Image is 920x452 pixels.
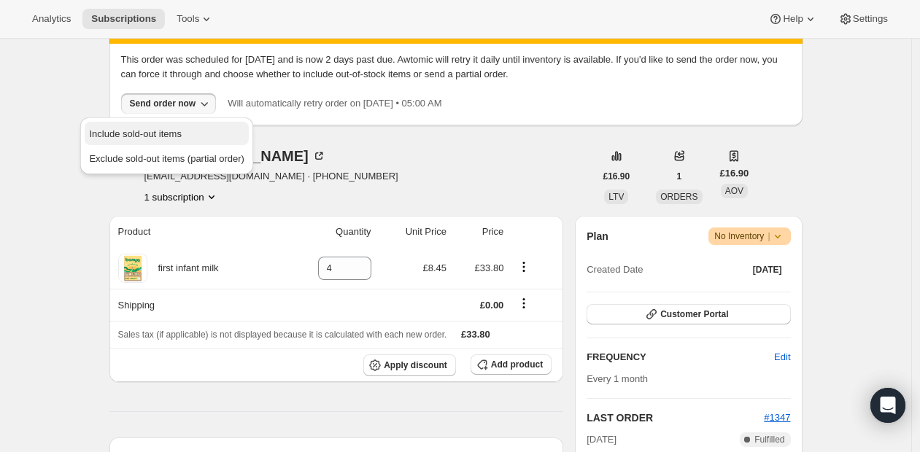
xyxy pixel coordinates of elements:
[714,229,784,243] span: No Inventory
[144,169,398,184] span: [EMAIL_ADDRESS][DOMAIN_NAME] · [PHONE_NUMBER]
[753,264,782,276] span: [DATE]
[121,52,791,82] p: This order was scheduled for [DATE] and is now 2 days past due. Awtomic will retry it daily until...
[660,308,728,320] span: Customer Portal
[774,350,790,365] span: Edit
[768,230,770,242] span: |
[461,329,490,340] span: £33.80
[89,128,181,139] span: Include sold-out items
[228,96,441,111] p: Will automatically retry order on [DATE] • 05:00 AM
[451,216,508,248] th: Price
[783,13,803,25] span: Help
[603,171,630,182] span: £16.90
[595,166,639,187] button: £16.90
[363,354,456,376] button: Apply discount
[121,93,217,114] button: Send order now
[475,262,504,273] span: £33.80
[118,254,147,283] img: product img
[109,216,282,248] th: Product
[512,295,536,311] button: Shipping actions
[587,432,616,447] span: [DATE]
[744,260,791,280] button: [DATE]
[471,354,552,375] button: Add product
[587,229,608,243] h2: Plan
[668,166,691,187] button: 1
[91,13,156,25] span: Subscriptions
[376,216,451,248] th: Unit Price
[23,9,80,29] button: Analytics
[853,13,888,25] span: Settings
[168,9,223,29] button: Tools
[384,359,447,371] span: Apply discount
[759,9,826,29] button: Help
[282,216,376,248] th: Quantity
[422,262,447,273] span: £8.45
[130,98,196,109] div: Send order now
[32,13,71,25] span: Analytics
[512,259,536,275] button: Product actions
[660,192,697,202] span: ORDERS
[764,410,790,425] button: #1347
[677,171,682,182] span: 1
[118,330,447,340] span: Sales tax (if applicable) is not displayed because it is calculated with each new order.
[109,289,282,321] th: Shipping
[177,13,199,25] span: Tools
[587,373,648,384] span: Every 1 month
[754,434,784,445] span: Fulfilled
[830,9,897,29] button: Settings
[725,186,743,196] span: AOV
[144,190,219,204] button: Product actions
[587,410,764,425] h2: LAST ORDER
[608,192,624,202] span: LTV
[480,300,504,311] span: £0.00
[870,388,905,423] div: Open Intercom Messenger
[587,304,790,324] button: Customer Portal
[764,412,790,423] a: #1347
[765,346,799,369] button: Edit
[587,350,774,365] h2: FREQUENCY
[491,359,543,370] span: Add product
[89,153,244,164] span: Exclude sold-out items (partial order)
[720,166,749,181] span: £16.90
[82,9,165,29] button: Subscriptions
[147,261,219,276] div: first infant milk
[587,262,643,277] span: Created Date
